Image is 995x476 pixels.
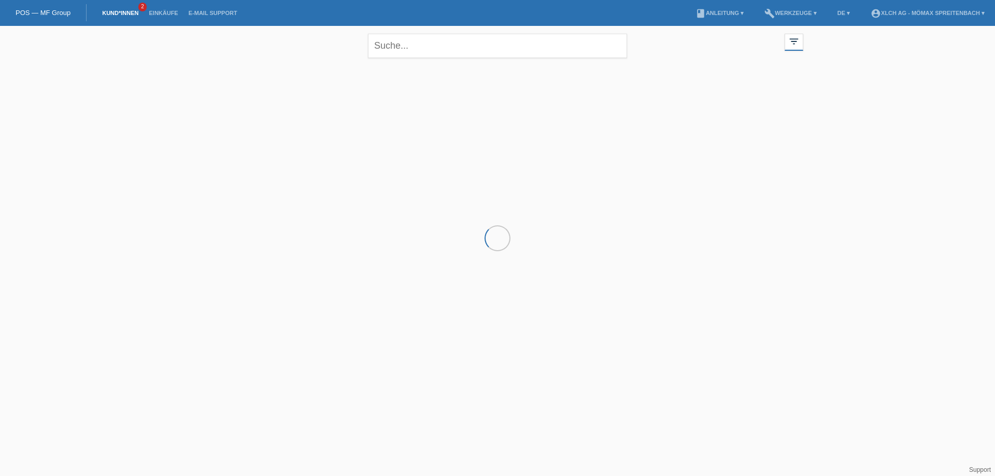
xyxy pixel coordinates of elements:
a: Kund*innen [97,10,144,16]
a: E-Mail Support [183,10,243,16]
i: filter_list [788,36,800,47]
i: book [695,8,706,19]
i: account_circle [871,8,881,19]
i: build [764,8,775,19]
a: DE ▾ [832,10,855,16]
a: buildWerkzeuge ▾ [759,10,822,16]
a: bookAnleitung ▾ [690,10,749,16]
a: Support [969,466,991,473]
a: Einkäufe [144,10,183,16]
span: 2 [138,3,147,11]
a: POS — MF Group [16,9,70,17]
a: account_circleXLCH AG - Mömax Spreitenbach ▾ [865,10,990,16]
input: Suche... [368,34,627,58]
